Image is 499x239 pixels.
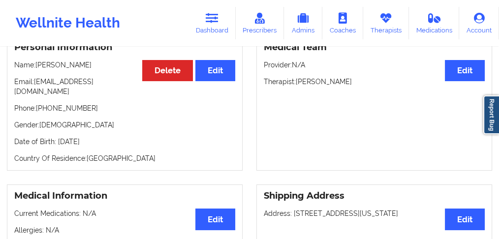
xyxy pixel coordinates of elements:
h3: Medical Team [264,42,485,53]
p: Gender: [DEMOGRAPHIC_DATA] [14,120,235,130]
p: Email: [EMAIL_ADDRESS][DOMAIN_NAME] [14,77,235,96]
h3: Personal Information [14,42,235,53]
h3: Medical Information [14,190,235,202]
button: Edit [195,60,235,81]
a: Dashboard [188,7,236,39]
p: Address: [STREET_ADDRESS][US_STATE] [264,209,485,218]
button: Delete [142,60,193,81]
a: Prescribers [236,7,284,39]
p: Date of Birth: [DATE] [14,137,235,147]
button: Edit [445,209,485,230]
p: Name: [PERSON_NAME] [14,60,235,70]
p: Phone: [PHONE_NUMBER] [14,103,235,113]
p: Country Of Residence: [GEOGRAPHIC_DATA] [14,153,235,163]
a: Coaches [322,7,363,39]
h3: Shipping Address [264,190,485,202]
p: Current Medications: N/A [14,209,235,218]
p: Therapist: [PERSON_NAME] [264,77,485,87]
p: Allergies: N/A [14,225,235,235]
button: Edit [445,60,485,81]
button: Edit [195,209,235,230]
a: Medications [409,7,460,39]
a: Admins [284,7,322,39]
a: Report Bug [483,95,499,134]
a: Account [459,7,499,39]
a: Therapists [363,7,409,39]
p: Provider: N/A [264,60,485,70]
